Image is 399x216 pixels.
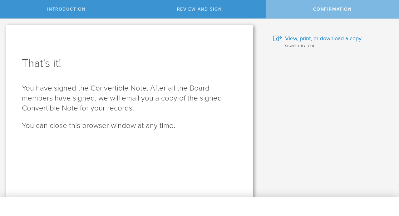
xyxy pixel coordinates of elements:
p: You can close this browser window at any time. [22,121,238,131]
span: Review and Sign [177,7,222,12]
span: Introduction [47,7,86,12]
span: View, print, or download a copy. [285,34,362,42]
p: You have signed the Convertible Note. After all the Board members have signed, we will email you ... [22,83,238,113]
div: Signed by You [273,42,390,49]
h1: That's it! [22,56,238,71]
span: Confirmation [313,7,352,12]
